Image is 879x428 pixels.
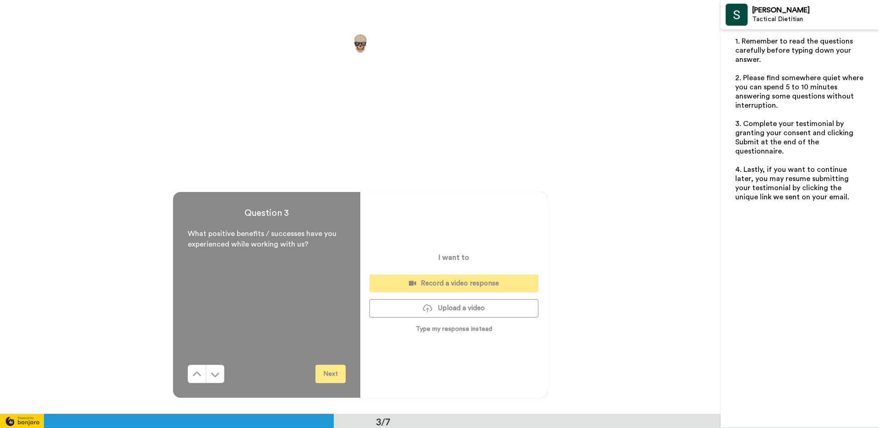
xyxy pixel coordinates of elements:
span: 2. Please find somewhere quiet where you can spend 5 to 10 minutes answering some questions witho... [735,74,865,109]
div: [PERSON_NAME] [752,6,879,15]
span: 3. Complete your testimonial by granting your consent and clicking Submit at the end of the quest... [735,120,855,155]
p: I want to [439,252,469,263]
button: Record a video response [369,274,538,292]
span: What positive benefits / successes have you experienced while working with us? [188,230,338,248]
div: Record a video response [377,279,531,288]
div: 3/7 [361,415,405,428]
img: Profile Image [726,4,748,26]
h4: Question 3 [188,207,346,219]
p: Type my response instead [416,324,492,334]
button: Upload a video [369,299,538,317]
div: Tactical Dietitian [752,16,879,23]
span: 1. Remember to read the questions carefully before typing down your answer. [735,38,855,63]
span: 4. Lastly, if you want to continue later, you may resume submitting your testimonial by clicking ... [735,166,851,201]
button: Next [315,365,346,383]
